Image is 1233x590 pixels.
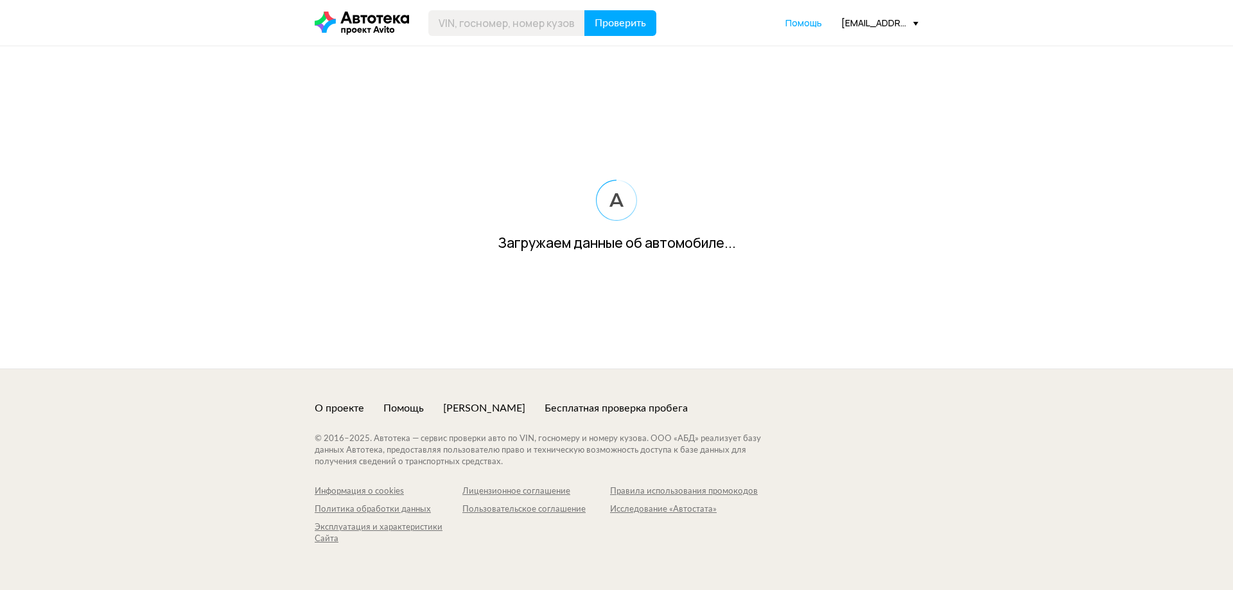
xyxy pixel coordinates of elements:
a: Правила использования промокодов [610,486,758,498]
button: Проверить [584,10,656,36]
a: Пользовательское соглашение [462,504,610,516]
input: VIN, госномер, номер кузова [428,10,585,36]
a: Политика обработки данных [315,504,462,516]
a: Эксплуатация и характеристики Сайта [315,522,462,545]
span: Помощь [785,17,822,29]
a: О проекте [315,401,364,415]
a: Помощь [383,401,424,415]
a: Бесплатная проверка пробега [545,401,688,415]
a: Лицензионное соглашение [462,486,610,498]
a: [PERSON_NAME] [443,401,525,415]
div: [EMAIL_ADDRESS][DOMAIN_NAME] [841,17,918,29]
a: Помощь [785,17,822,30]
div: © 2016– 2025 . Автотека — сервис проверки авто по VIN, госномеру и номеру кузова. ООО «АБД» реали... [315,433,787,468]
a: Информация о cookies [315,486,462,498]
a: Исследование «Автостата» [610,504,758,516]
span: Проверить [595,18,646,28]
